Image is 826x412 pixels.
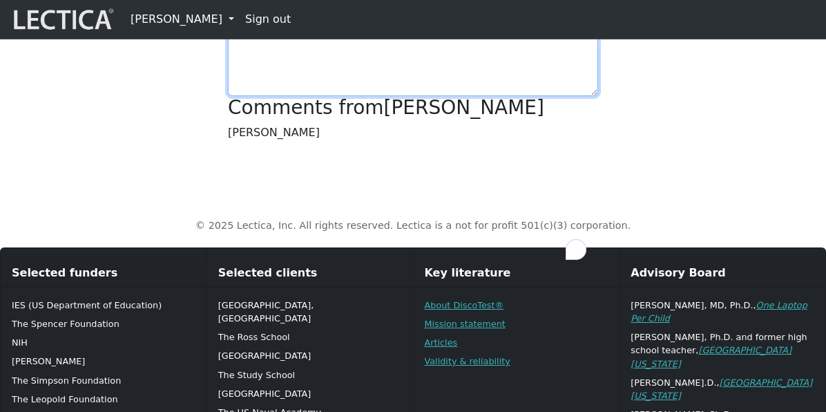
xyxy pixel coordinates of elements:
p: The Spencer Foundation [12,317,195,330]
a: Sign out [240,6,296,33]
p: [GEOGRAPHIC_DATA], [GEOGRAPHIC_DATA] [218,299,402,325]
p: IES (US Department of Education) [12,299,195,312]
p: NIH [12,336,195,349]
div: Selected clients [207,259,413,288]
a: [GEOGRAPHIC_DATA][US_STATE] [631,345,791,368]
p: The Simpson Foundation [12,374,195,387]
p: [PERSON_NAME] [12,355,195,368]
a: About DiscoTest® [425,300,504,310]
p: The Study School [218,368,402,382]
span: [PERSON_NAME] [384,96,544,119]
a: Articles [425,337,458,348]
p: [PERSON_NAME], MD, Ph.D., [631,299,814,325]
p: [PERSON_NAME] [228,124,598,141]
h3: Comments from [228,96,598,120]
a: [PERSON_NAME] [125,6,240,33]
a: Validity & reliability [425,356,510,366]
img: lecticalive [10,6,114,32]
p: © 2025 Lectica, Inc. All rights reserved. Lectica is a not for profit 501(c)(3) corporation. [90,218,736,234]
p: [GEOGRAPHIC_DATA] [218,387,402,400]
a: [GEOGRAPHIC_DATA][US_STATE] [631,377,812,401]
a: Mission statement [425,319,506,329]
a: One Laptop Per Child [631,300,807,324]
div: Advisory Board [619,259,825,288]
p: [PERSON_NAME].D., [631,376,814,402]
p: The Ross School [218,330,402,344]
p: The Leopold Foundation [12,393,195,406]
div: Selected funders [1,259,206,288]
p: [PERSON_NAME], Ph.D. and former high school teacher, [631,330,814,371]
div: Key literature [414,259,619,288]
p: [GEOGRAPHIC_DATA] [218,349,402,362]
